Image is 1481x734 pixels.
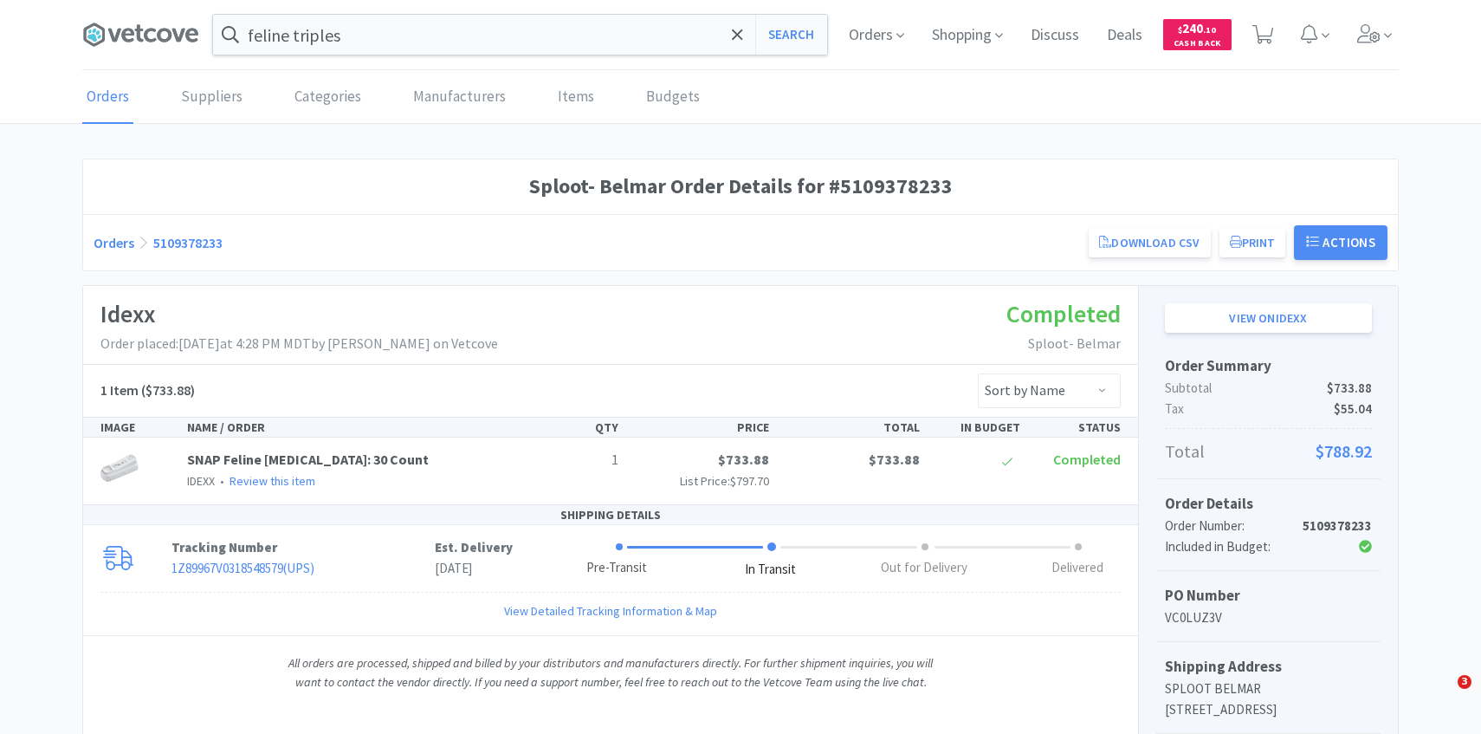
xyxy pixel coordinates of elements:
[1165,399,1372,419] p: Tax
[1334,399,1372,419] span: $55.04
[625,418,776,437] div: PRICE
[1303,517,1372,534] strong: 5109378233
[1006,298,1121,329] span: Completed
[718,451,769,468] span: $733.88
[1165,584,1372,607] h5: PO Number
[1165,655,1372,679] h5: Shipping Address
[1165,492,1372,516] h5: Order Details
[1327,378,1372,399] span: $733.88
[153,234,223,251] a: 5109378233
[1165,679,1372,720] p: SPLOOT BELMAR [STREET_ADDRESS]
[881,558,967,578] div: Out for Delivery
[100,380,195,402] h5: ($733.88)
[1100,28,1149,43] a: Deals
[171,560,314,576] a: 1Z89967V0318548579(UPS)
[217,473,227,489] span: •
[632,471,769,490] p: List Price:
[94,234,134,251] a: Orders
[1165,536,1303,557] div: Included in Budget:
[100,381,139,399] span: 1 Item
[187,473,215,489] span: IDEXX
[1165,438,1372,465] p: Total
[525,418,625,437] div: QTY
[100,449,139,487] img: 4986971bad7b4205a1f96eeca0c4b16a_598002.png
[1163,11,1232,58] a: $240.10Cash Back
[532,449,618,471] p: 1
[755,15,827,55] button: Search
[1203,24,1216,36] span: . 10
[869,451,920,468] span: $733.88
[586,558,647,578] div: Pre-Transit
[1024,28,1086,43] a: Discuss
[435,558,513,579] p: [DATE]
[1165,607,1372,628] p: VC0LUZ3V
[82,71,133,124] a: Orders
[1051,558,1103,578] div: Delivered
[213,15,827,55] input: Search by item, sku, manufacturer, ingredient, size...
[642,71,704,124] a: Budgets
[94,418,180,437] div: IMAGE
[187,451,429,468] a: SNAP Feline [MEDICAL_DATA]: 30 Count
[171,537,436,558] p: Tracking Number
[435,537,513,558] p: Est. Delivery
[1165,303,1372,333] a: View onIdexx
[1006,333,1121,355] p: Sploot- Belmar
[100,333,498,355] p: Order placed: [DATE] at 4:28 PM MDT by [PERSON_NAME] on Vetcove
[177,71,247,124] a: Suppliers
[776,418,927,437] div: TOTAL
[1027,418,1128,437] div: STATUS
[1089,228,1210,257] a: Download CSV
[1316,438,1372,465] span: $788.92
[927,418,1027,437] div: IN BUDGET
[1053,451,1121,468] span: Completed
[1165,354,1372,378] h5: Order Summary
[745,560,796,580] div: In Transit
[230,473,315,489] a: Review this item
[1458,675,1471,689] span: 3
[553,71,598,124] a: Items
[1422,675,1464,717] iframe: Intercom live chat
[94,170,1387,203] h1: Sploot- Belmar Order Details for #5109378233
[1165,516,1303,536] div: Order Number:
[100,295,498,334] h1: Idexx
[290,71,365,124] a: Categories
[1165,378,1372,399] p: Subtotal
[504,601,717,620] a: View Detailed Tracking Information & Map
[409,71,510,124] a: Manufacturers
[730,473,769,489] span: $797.70
[1294,225,1387,260] button: Actions
[180,418,525,437] div: NAME / ORDER
[288,655,933,690] i: All orders are processed, shipped and billed by your distributors and manufacturers directly. For...
[1219,228,1286,257] button: Print
[83,505,1138,525] div: SHIPPING DETAILS
[1174,39,1221,50] span: Cash Back
[1178,24,1182,36] span: $
[1178,20,1216,36] span: 240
